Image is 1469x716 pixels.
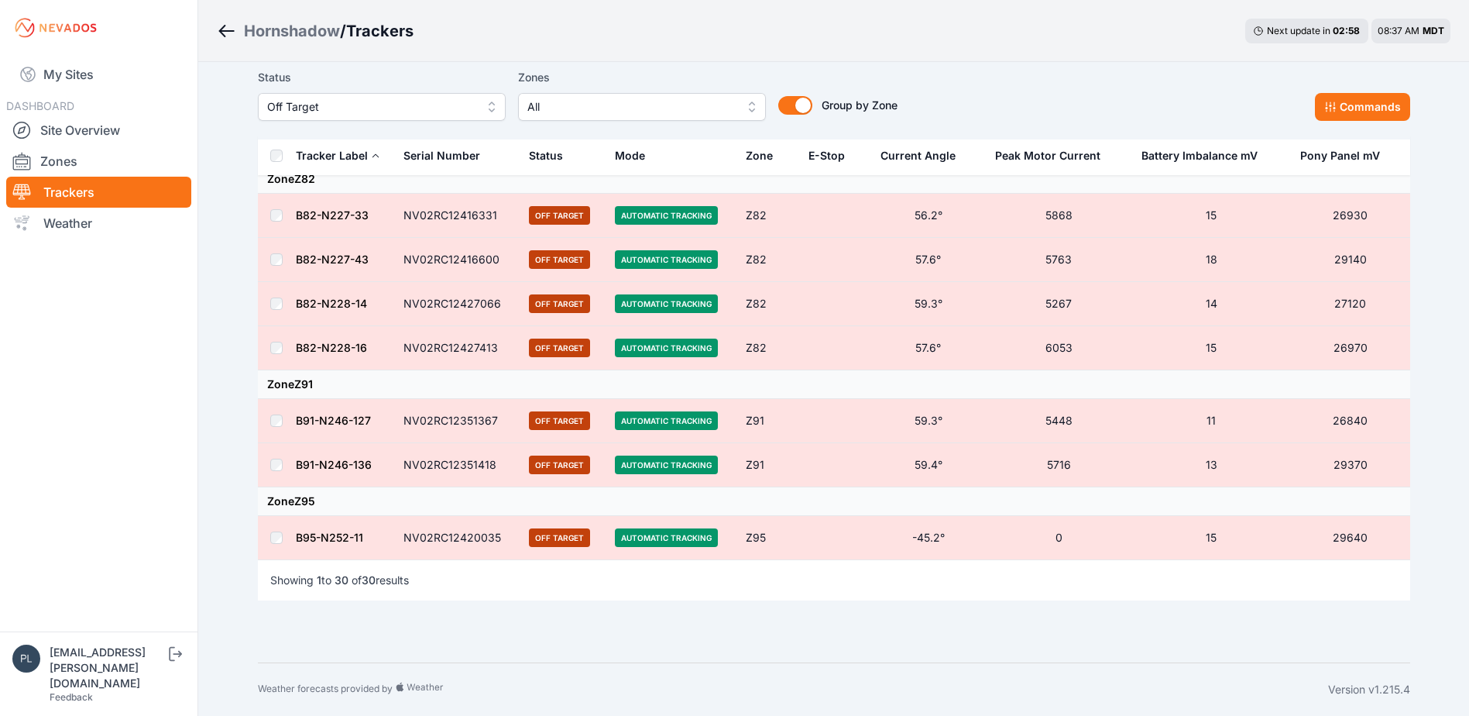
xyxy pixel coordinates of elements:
td: 5448 [986,399,1132,443]
span: Group by Zone [822,98,898,112]
div: [EMAIL_ADDRESS][PERSON_NAME][DOMAIN_NAME] [50,645,166,691]
td: 27120 [1291,282,1410,326]
td: 29140 [1291,238,1410,282]
div: Peak Motor Current [995,148,1100,164]
span: 08:37 AM [1378,25,1419,36]
td: -45.2° [871,516,985,560]
span: Automatic Tracking [615,411,718,430]
td: 15 [1132,516,1290,560]
div: Status [529,148,563,164]
td: 0 [986,516,1132,560]
span: DASHBOARD [6,99,74,112]
label: Status [258,68,506,87]
span: 1 [317,573,321,587]
td: 29640 [1291,516,1410,560]
div: Mode [615,148,645,164]
td: 5868 [986,194,1132,238]
button: Commands [1315,93,1410,121]
td: 5716 [986,443,1132,487]
td: Zone Z95 [258,487,1410,516]
td: Zone Z82 [258,165,1410,194]
a: B82-N227-33 [296,208,369,222]
td: 56.2° [871,194,985,238]
span: MDT [1423,25,1444,36]
a: B95-N252-11 [296,531,363,544]
button: Battery Imbalance mV [1141,137,1270,174]
a: Feedback [50,691,93,703]
td: 15 [1132,326,1290,370]
td: 59.3° [871,399,985,443]
button: Off Target [258,93,506,121]
span: 30 [362,573,376,587]
td: 26970 [1291,326,1410,370]
td: NV02RC12351418 [394,443,520,487]
td: 11 [1132,399,1290,443]
td: 57.6° [871,326,985,370]
button: E-Stop [808,137,857,174]
td: Z91 [736,399,799,443]
img: plsmith@sundt.com [12,645,40,673]
td: Z82 [736,282,799,326]
td: 18 [1132,238,1290,282]
span: Off Target [529,339,590,357]
button: Tracker Label [296,137,380,174]
button: Mode [615,137,657,174]
td: NV02RC12351367 [394,399,520,443]
a: B82-N228-16 [296,341,367,354]
button: Pony Panel mV [1300,137,1392,174]
div: Serial Number [403,148,480,164]
td: 6053 [986,326,1132,370]
span: Automatic Tracking [615,456,718,474]
td: 26840 [1291,399,1410,443]
div: Zone [746,148,773,164]
td: Zone Z91 [258,370,1410,399]
div: Battery Imbalance mV [1141,148,1258,164]
h3: Trackers [346,20,414,42]
span: / [340,20,346,42]
p: Showing to of results [270,573,409,588]
td: 13 [1132,443,1290,487]
div: E-Stop [808,148,845,164]
button: Status [529,137,575,174]
td: 59.3° [871,282,985,326]
td: NV02RC12416331 [394,194,520,238]
a: B91-N246-127 [296,414,371,427]
td: NV02RC12427066 [394,282,520,326]
div: Version v1.215.4 [1328,682,1410,697]
button: All [518,93,766,121]
td: 14 [1132,282,1290,326]
span: Automatic Tracking [615,206,718,225]
td: NV02RC12416600 [394,238,520,282]
span: Next update in [1267,25,1330,36]
span: Off Target [529,294,590,313]
td: 29370 [1291,443,1410,487]
a: My Sites [6,56,191,93]
span: Off Target [529,456,590,474]
div: Weather forecasts provided by [258,682,1328,697]
a: B82-N227-43 [296,253,369,266]
span: Automatic Tracking [615,294,718,313]
div: Current Angle [880,148,956,164]
div: Tracker Label [296,148,368,164]
td: NV02RC12427413 [394,326,520,370]
a: B91-N246-136 [296,458,372,471]
span: Automatic Tracking [615,250,718,269]
td: Z82 [736,238,799,282]
td: Z95 [736,516,799,560]
span: Off Target [529,206,590,225]
span: Automatic Tracking [615,528,718,547]
td: 57.6° [871,238,985,282]
span: Off Target [529,528,590,547]
span: Off Target [529,250,590,269]
td: 15 [1132,194,1290,238]
td: Z91 [736,443,799,487]
td: 26930 [1291,194,1410,238]
button: Serial Number [403,137,493,174]
td: Z82 [736,194,799,238]
a: Weather [6,208,191,239]
button: Peak Motor Current [995,137,1113,174]
button: Zone [746,137,785,174]
a: B82-N228-14 [296,297,367,310]
nav: Breadcrumb [217,11,414,51]
td: 5267 [986,282,1132,326]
